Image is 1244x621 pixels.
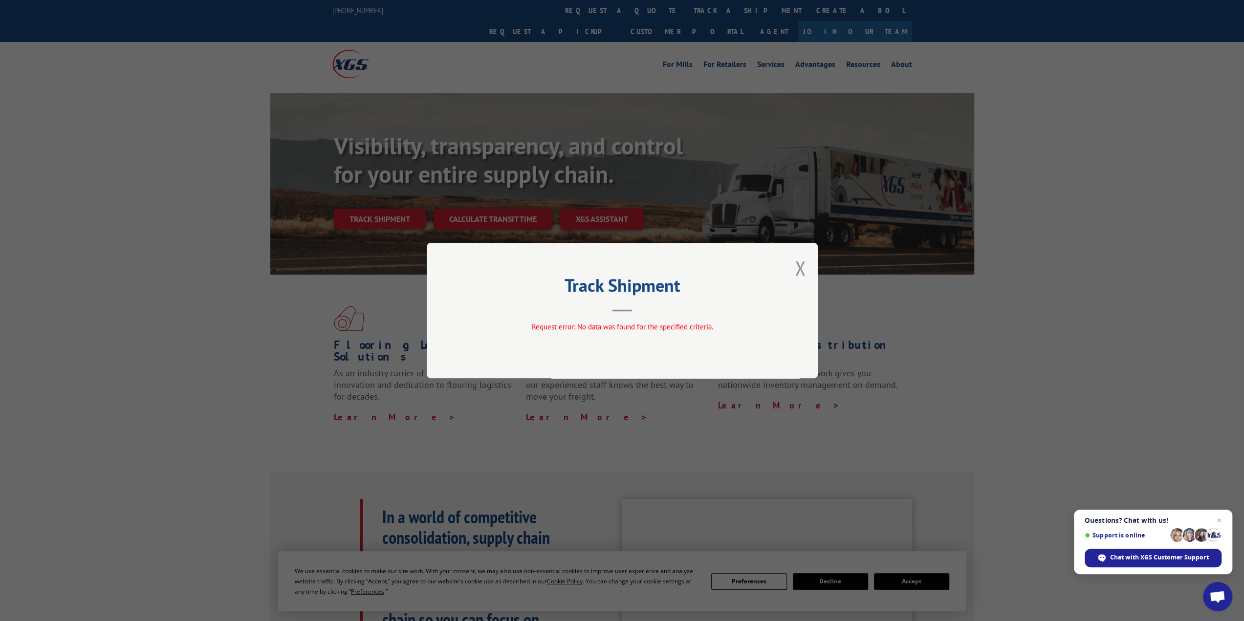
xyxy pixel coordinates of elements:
span: Request error: No data was found for the specified criteria. [531,322,713,331]
span: Close chat [1213,514,1225,526]
button: Close modal [795,255,806,281]
span: Support is online [1085,532,1167,539]
div: Open chat [1203,582,1232,611]
h2: Track Shipment [476,278,769,297]
span: Questions? Chat with us! [1085,516,1222,524]
div: Chat with XGS Customer Support [1085,549,1222,567]
span: Chat with XGS Customer Support [1110,553,1209,562]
